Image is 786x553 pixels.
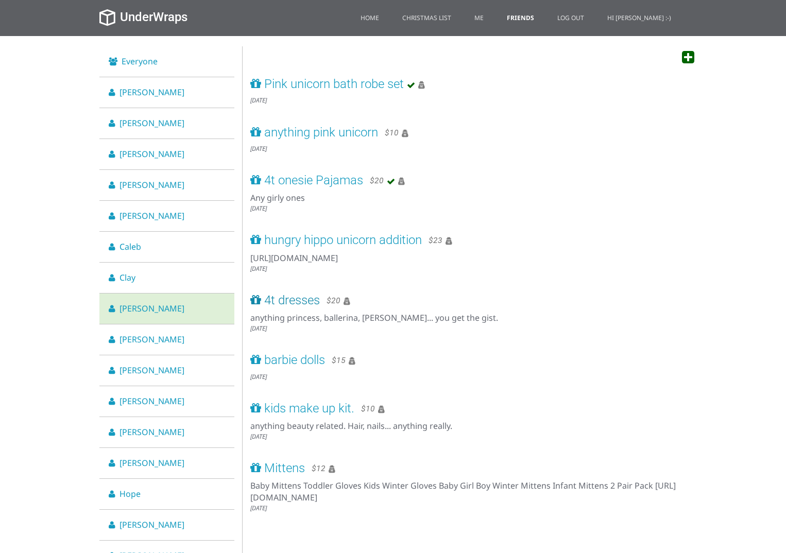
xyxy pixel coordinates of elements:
div: anything princess, ballerina, [PERSON_NAME]... you get the gist. [250,312,687,324]
a: [PERSON_NAME] [99,448,234,479]
a: [PERSON_NAME] [99,139,234,170]
a: [PERSON_NAME] [99,355,234,386]
small: $10 [385,126,399,137]
div: Baby Mittens Toddler Gloves Kids Winter Gloves Baby Girl Boy Winter Mittens Infant Mittens 2 Pair... [250,480,687,504]
i: Suggested by someone else [402,129,409,137]
small: $12 [312,461,326,473]
a: [PERSON_NAME] [99,386,234,417]
i: Suggested by someone else [446,237,453,245]
span: Mittens [264,461,305,475]
div: Any girly ones [250,192,687,204]
a: Caleb [99,232,234,263]
a: Pink unicorn bath robe set [250,77,687,91]
span: [PERSON_NAME] [119,395,184,407]
span: [PERSON_NAME] [119,179,184,191]
i: Suggested by someone else [398,177,405,185]
span: 4t dresses [264,293,320,307]
i: Suggested by someone else [349,357,356,365]
div: [URL][DOMAIN_NAME] [250,252,687,264]
span: [PERSON_NAME] [119,303,184,314]
a: [PERSON_NAME] [99,77,234,108]
span: 4t onesie Pajamas [264,173,363,187]
i: Suggested by someone else [378,405,385,413]
span: Hope [119,488,141,499]
a: [PERSON_NAME] [99,201,234,232]
span: [PERSON_NAME] [119,87,184,98]
span: hungry hippo unicorn addition [264,233,422,247]
span: barbie dolls [264,353,325,367]
a: Clay [99,263,234,293]
span: [PERSON_NAME] [119,457,184,469]
span: anything pink unicorn [264,125,378,140]
a: [PERSON_NAME] [99,293,234,324]
span: Caleb [119,241,141,252]
small: $10 [361,402,375,413]
i: Suggested by someone else [418,81,425,89]
span: [PERSON_NAME] [119,210,184,221]
div: [DATE] [250,204,687,213]
a: 4t dresses $20 [250,293,687,307]
span: [PERSON_NAME] [119,426,184,438]
a: Hope [99,479,234,510]
span: kids make up kit. [264,401,354,416]
span: Clay [119,272,135,283]
span: [PERSON_NAME] [119,365,184,376]
a: [PERSON_NAME] [99,324,234,355]
a: Everyone [99,46,234,77]
div: anything beauty related. Hair, nails... anything really. [250,420,687,432]
div: [DATE] [250,504,687,512]
span: UnderWraps [120,10,187,24]
div: [DATE] [250,264,687,273]
span: Everyone [122,56,158,67]
span: [PERSON_NAME] [119,334,184,345]
div: [DATE] [250,432,687,441]
a: [PERSON_NAME] [99,108,234,139]
span: [PERSON_NAME] [119,519,184,530]
i: Already purchased [407,81,415,89]
a: Mittens $12 [250,461,687,475]
div: [DATE] [250,324,687,333]
a: UnderWraps [99,10,187,24]
div: [DATE] [250,96,687,105]
a: anything pink unicorn $10 [250,126,687,139]
span: [PERSON_NAME] [119,117,184,129]
small: $20 [370,174,384,185]
a: [PERSON_NAME] [99,417,234,448]
span: Pink unicorn bath robe set [264,77,404,91]
span: [PERSON_NAME] [119,148,184,160]
a: [PERSON_NAME] [99,510,234,541]
i: Already purchased [387,177,395,185]
small: $20 [327,293,340,305]
div: [DATE] [250,372,687,381]
i: Suggested by someone else [344,297,351,305]
a: hungry hippo unicorn addition $23 [250,233,687,247]
a: barbie dolls $15 [250,353,687,367]
small: $15 [332,353,346,365]
small: $23 [429,233,442,245]
a: [PERSON_NAME] [99,170,234,201]
div: [DATE] [250,144,687,153]
a: kids make up kit. $10 [250,402,687,415]
i: Suggested by someone else [329,465,336,473]
a: 4t onesie Pajamas $20 [250,174,687,187]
